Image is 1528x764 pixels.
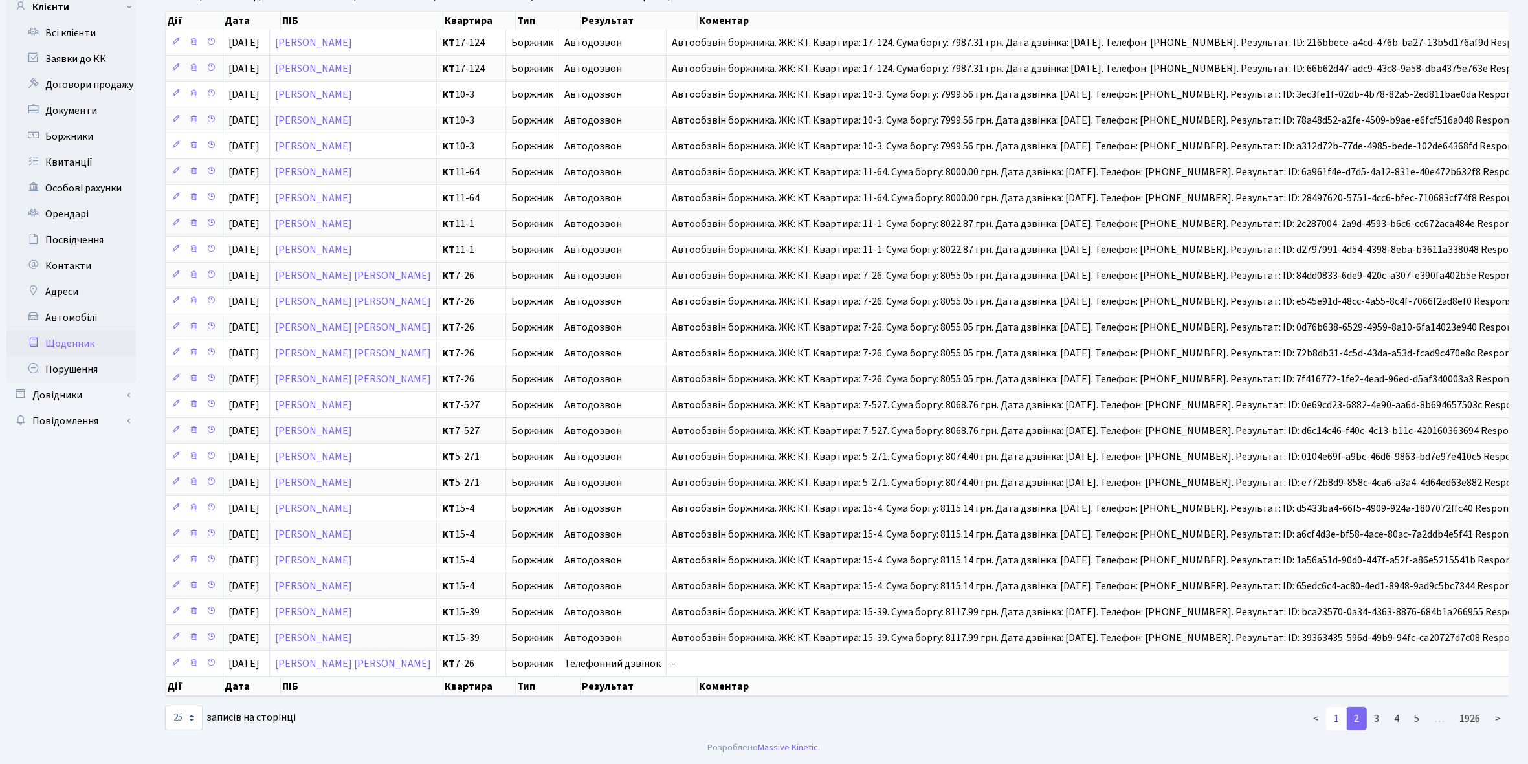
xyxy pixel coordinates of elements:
b: КТ [442,243,455,257]
a: Автомобілі [6,305,136,331]
a: Довідники [6,382,136,408]
a: [PERSON_NAME] [275,475,352,490]
span: 10-3 [442,89,500,100]
a: [PERSON_NAME] [275,501,352,516]
div: Розроблено . [708,741,821,755]
span: Автодозвон [564,38,661,48]
span: 7-26 [442,270,500,281]
a: [PERSON_NAME] [275,605,352,619]
span: 10-3 [442,115,500,126]
a: [PERSON_NAME] [275,398,352,412]
th: Квартира [443,677,516,696]
th: Дата [223,677,281,696]
span: Боржник [511,426,553,436]
span: Боржник [511,374,553,384]
a: Massive Kinetic [758,741,819,754]
a: Щоденник [6,331,136,356]
a: Адреси [6,279,136,305]
span: Автодозвон [564,503,661,514]
a: [PERSON_NAME] [275,243,352,257]
a: [PERSON_NAME] [275,553,352,567]
span: [DATE] [228,61,260,76]
span: [DATE] [228,398,260,412]
th: ПІБ [281,677,443,696]
span: Боржник [511,607,553,617]
span: Автодозвон [564,581,661,591]
a: 4 [1386,707,1407,730]
span: 5-271 [442,452,500,462]
span: Автодозвон [564,270,661,281]
a: [PERSON_NAME] [275,579,352,593]
span: Боржник [511,555,553,565]
b: КТ [442,294,455,309]
a: Всі клієнти [6,20,136,46]
span: Боржник [511,219,553,229]
span: [DATE] [228,424,260,438]
span: 15-39 [442,633,500,643]
span: Боржник [511,348,553,358]
span: Боржник [511,141,553,151]
span: [DATE] [228,191,260,205]
th: Дії [166,12,223,30]
span: Боржник [511,633,553,643]
span: [DATE] [228,372,260,386]
b: КТ [442,450,455,464]
a: [PERSON_NAME] [275,527,352,541]
span: Боржник [511,581,553,591]
span: [DATE] [228,657,260,671]
span: [DATE] [228,450,260,464]
a: [PERSON_NAME] [275,424,352,438]
span: [DATE] [228,139,260,153]
span: 7-26 [442,348,500,358]
a: [PERSON_NAME] [PERSON_NAME] [275,346,431,360]
a: Особові рахунки [6,175,136,201]
a: [PERSON_NAME] [275,165,352,179]
span: [DATE] [228,527,260,541]
b: КТ [442,346,455,360]
span: Боржник [511,63,553,74]
th: Дата [223,12,281,30]
select: записів на сторінці [165,706,203,730]
span: Автодозвон [564,374,661,384]
span: [DATE] [228,475,260,490]
th: Тип [516,677,581,696]
b: КТ [442,501,455,516]
a: [PERSON_NAME] [275,191,352,205]
b: КТ [442,191,455,205]
span: Телефонний дзвінок [564,659,661,669]
a: Посвідчення [6,227,136,253]
b: КТ [442,605,455,619]
a: Боржники [6,124,136,149]
a: [PERSON_NAME] [275,450,352,464]
span: Автодозвон [564,400,661,410]
th: Дії [166,677,223,696]
span: Автодозвон [564,245,661,255]
span: [DATE] [228,579,260,593]
b: КТ [442,36,455,50]
span: Боржник [511,115,553,126]
span: [DATE] [228,113,260,127]
span: [DATE] [228,165,260,179]
span: 11-1 [442,245,500,255]
span: Боржник [511,477,553,488]
span: Боржник [511,452,553,462]
a: [PERSON_NAME] [275,139,352,153]
span: Автодозвон [564,426,661,436]
span: [DATE] [228,553,260,567]
a: [PERSON_NAME] [PERSON_NAME] [275,268,431,283]
a: Заявки до КК [6,46,136,72]
a: 3 [1366,707,1387,730]
span: 15-4 [442,503,500,514]
b: КТ [442,87,455,102]
span: [DATE] [228,36,260,50]
span: 15-4 [442,529,500,540]
a: [PERSON_NAME] [275,61,352,76]
a: [PERSON_NAME] [PERSON_NAME] [275,320,431,334]
a: Квитанції [6,149,136,175]
span: [DATE] [228,346,260,360]
span: Автодозвон [564,115,661,126]
span: Автодозвон [564,555,661,565]
span: 7-26 [442,296,500,307]
b: КТ [442,553,455,567]
span: Автодозвон [564,477,661,488]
